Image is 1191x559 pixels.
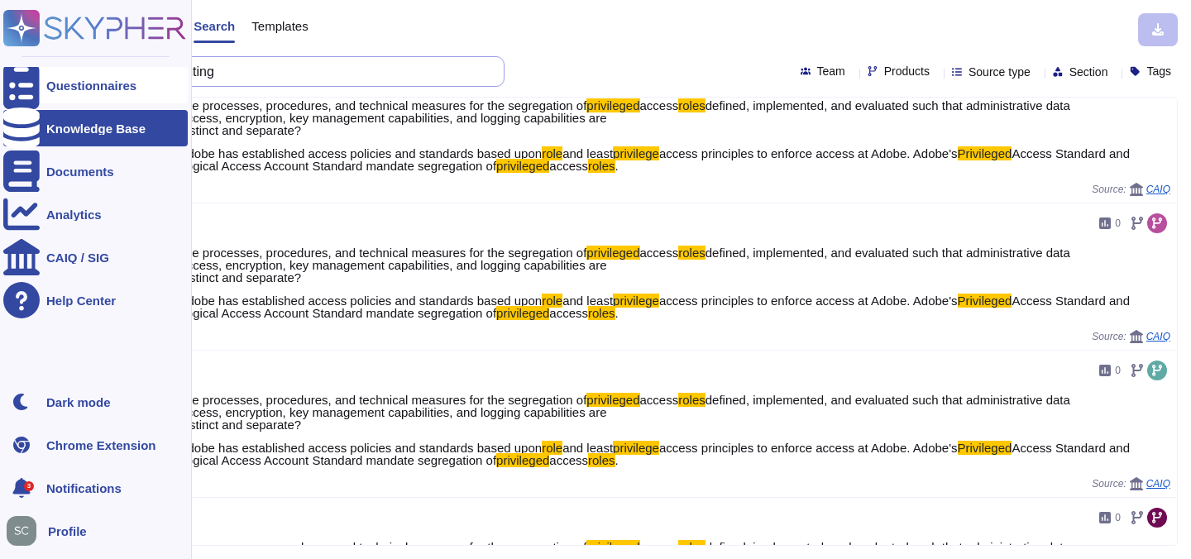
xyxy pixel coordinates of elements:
mark: roles [588,159,615,173]
span: . [615,306,619,320]
mark: privileged [586,98,639,112]
mark: privileged [496,306,549,320]
div: Dark mode [46,396,111,408]
a: Documents [3,153,188,189]
span: access [549,306,588,320]
div: CAIQ / SIG [46,251,109,264]
span: Adobe has established access policies and standards based upon [179,441,543,455]
a: Knowledge Base [3,110,188,146]
span: 0 [1115,513,1121,523]
mark: roles [678,246,706,260]
mark: privileged [586,540,639,554]
span: Templates [251,20,308,32]
mark: privileged [586,246,639,260]
div: Knowledge Base [46,122,146,135]
span: defined, implemented, and evaluated such that administrative data access, encryption, key managem... [179,246,1069,284]
mark: privilege [613,294,659,308]
span: access principles to enforce access at Adobe. Adobe's [659,294,958,308]
span: Source: [1092,183,1170,196]
span: access principles to enforce access at Adobe. Adobe's [659,441,958,455]
span: defined, implemented, and evaluated such that administrative data access, encryption, key managem... [179,98,1069,137]
span: access [640,246,679,260]
div: Chrome Extension [46,439,156,451]
mark: privileged [586,393,639,407]
mark: roles [588,306,615,320]
span: Tags [1146,65,1171,77]
a: Chrome Extension [3,427,188,463]
mark: privileged [496,159,549,173]
mark: role [542,146,562,160]
a: CAIQ / SIG [3,239,188,275]
span: Search [194,20,235,32]
span: Notifications [46,482,122,494]
mark: Privileged [958,441,1012,455]
span: Profile [48,525,87,537]
span: defined, implemented, and evaluated such that administrative data access, encryption, key managem... [179,393,1069,432]
div: Documents [46,165,114,178]
div: Questionnaires [46,79,136,92]
div: 3 [24,481,34,491]
span: Source: [1092,330,1170,343]
span: access [640,98,679,112]
span: Source type [969,66,1031,78]
div: Analytics [46,208,102,221]
span: CAIQ [1146,332,1170,342]
mark: role [542,294,562,308]
span: . [615,159,619,173]
span: access principles to enforce access at Adobe. Adobe's [659,146,958,160]
mark: Privileged [958,146,1012,160]
span: Team [817,65,845,77]
span: Are processes, procedures, and technical measures for the segregation of [179,98,586,112]
mark: role [542,441,562,455]
span: access [640,393,679,407]
span: CAIQ [1146,184,1170,194]
div: Help Center [46,294,116,307]
span: Are processes, procedures, and technical measures for the segregation of [179,246,586,260]
span: Source: [1092,477,1170,490]
span: and least [562,294,613,308]
span: Products [884,65,930,77]
span: 0 [1115,218,1121,228]
mark: roles [678,98,706,112]
a: Help Center [3,282,188,318]
img: user [7,516,36,546]
span: access [640,540,679,554]
span: Adobe has established access policies and standards based upon [179,146,543,160]
input: Search a question or template... [65,57,487,86]
span: Are processes, procedures, and technical measures for the segregation of [179,540,586,554]
mark: privileged [496,453,549,467]
span: CAIQ [1146,479,1170,489]
span: and least [562,146,613,160]
a: Analytics [3,196,188,232]
a: Questionnaires [3,67,188,103]
mark: privilege [613,441,659,455]
span: Adobe has established access policies and standards based upon [179,294,543,308]
span: 0 [1115,365,1121,375]
span: access [549,453,588,467]
span: and least [562,441,613,455]
mark: Privileged [958,294,1012,308]
mark: roles [678,540,706,554]
span: Section [1069,66,1108,78]
mark: privilege [613,146,659,160]
span: access [549,159,588,173]
button: user [3,513,48,549]
mark: roles [678,393,706,407]
mark: roles [588,453,615,467]
span: . [615,453,619,467]
span: Are processes, procedures, and technical measures for the segregation of [179,393,586,407]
